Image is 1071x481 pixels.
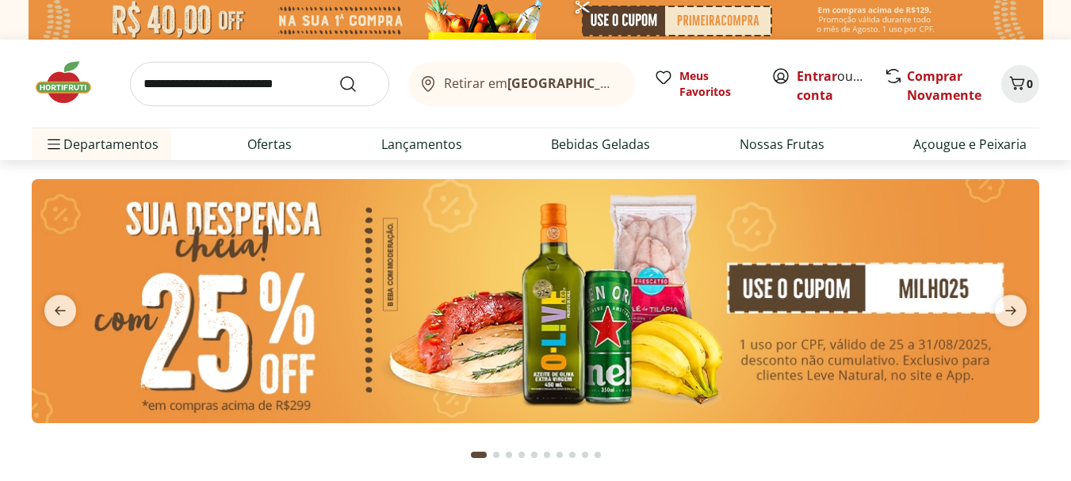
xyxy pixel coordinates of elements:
button: Go to page 10 from fs-carousel [591,436,604,474]
a: Bebidas Geladas [551,135,650,154]
button: next [982,295,1039,326]
span: Retirar em [444,76,619,90]
button: Go to page 8 from fs-carousel [566,436,579,474]
span: Departamentos [44,125,159,163]
button: Go to page 6 from fs-carousel [541,436,553,474]
button: Retirar em[GEOGRAPHIC_DATA]/[GEOGRAPHIC_DATA] [408,62,635,106]
button: Go to page 5 from fs-carousel [528,436,541,474]
button: Go to page 3 from fs-carousel [503,436,515,474]
button: Submit Search [339,74,377,94]
a: Açougue e Peixaria [913,135,1027,154]
button: previous [32,295,89,326]
button: Go to page 4 from fs-carousel [515,436,528,474]
span: 0 [1027,76,1033,91]
b: [GEOGRAPHIC_DATA]/[GEOGRAPHIC_DATA] [507,74,775,92]
button: Carrinho [1001,65,1039,103]
a: Entrar [797,67,837,85]
a: Ofertas [247,135,292,154]
a: Nossas Frutas [740,135,824,154]
span: ou [797,67,867,105]
button: Current page from fs-carousel [468,436,490,474]
a: Meus Favoritos [654,68,752,100]
img: Hortifruti [32,59,111,106]
button: Menu [44,125,63,163]
img: cupom [32,179,1039,423]
button: Go to page 7 from fs-carousel [553,436,566,474]
input: search [130,62,389,106]
a: Lançamentos [381,135,462,154]
button: Go to page 2 from fs-carousel [490,436,503,474]
a: Comprar Novamente [907,67,981,104]
span: Meus Favoritos [679,68,752,100]
a: Criar conta [797,67,884,104]
button: Go to page 9 from fs-carousel [579,436,591,474]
